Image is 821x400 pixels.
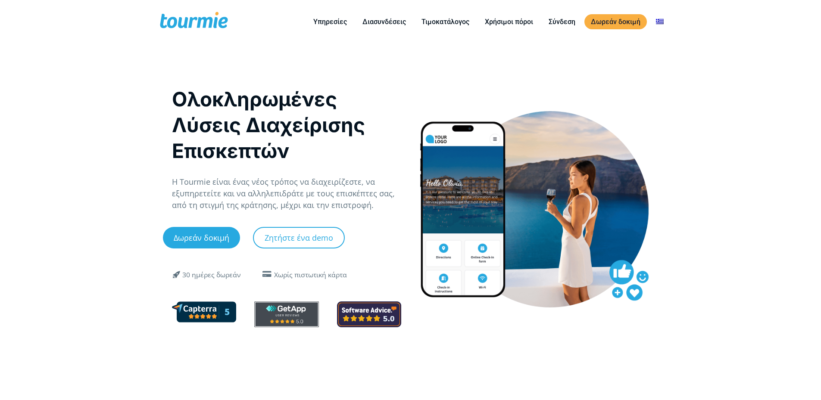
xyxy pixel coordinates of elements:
h1: Ολοκληρωμένες Λύσεις Διαχείρισης Επισκεπτών [172,86,402,164]
a: Δωρεάν δοκιμή [584,14,647,29]
span:  [260,271,274,278]
a: Χρήσιμοι πόροι [478,16,540,27]
div: 30 ημέρες δωρεάν [182,270,241,280]
span:  [167,269,187,279]
p: Η Tourmie είναι ένας νέος τρόπος να διαχειρίζεστε, να εξυπηρετείτε και να αλληλεπιδράτε με τους ε... [172,176,402,211]
a: Σύνδεση [542,16,582,27]
a: Δωρεάν δοκιμή [163,227,240,248]
div: Χωρίς πιστωτική κάρτα [274,270,347,280]
a: Ζητήστε ένα demo [253,227,345,248]
a: Υπηρεσίες [307,16,353,27]
a: Τιμοκατάλογος [415,16,476,27]
a: Διασυνδέσεις [356,16,412,27]
a: Αλλαγή σε [649,16,670,27]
